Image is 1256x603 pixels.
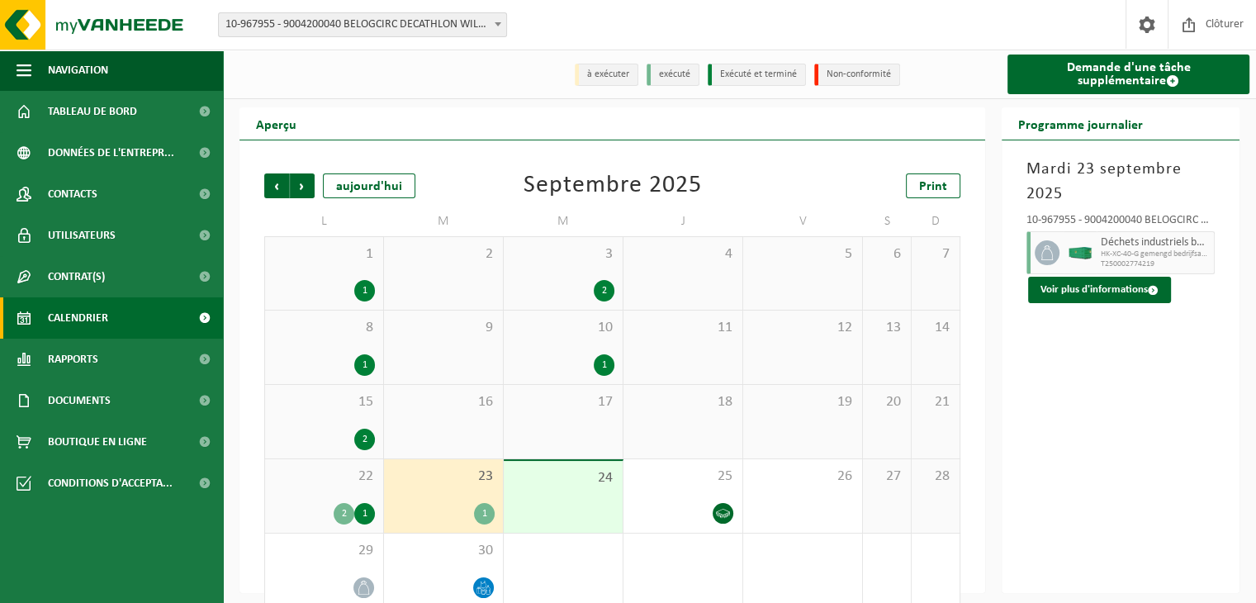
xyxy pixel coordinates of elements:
[524,173,702,198] div: Septembre 2025
[474,503,495,525] div: 1
[1026,157,1215,207] h3: Mardi 23 septembre 2025
[48,215,116,256] span: Utilisateurs
[1028,277,1171,303] button: Voir plus d'informations
[354,429,375,450] div: 2
[575,64,638,86] li: à exécuter
[48,91,137,132] span: Tableau de bord
[751,393,854,411] span: 19
[647,64,699,86] li: exécuté
[751,319,854,337] span: 12
[392,393,495,411] span: 16
[273,245,375,264] span: 1
[392,319,495,337] span: 9
[871,319,903,337] span: 13
[912,207,960,236] td: D
[863,207,912,236] td: S
[1101,249,1210,259] span: HK-XC-40-G gemengd bedrijfsafval
[920,393,951,411] span: 21
[384,207,504,236] td: M
[48,297,108,339] span: Calendrier
[273,319,375,337] span: 8
[1068,247,1092,259] img: HK-XC-40-GN-00
[1026,215,1215,231] div: 10-967955 - 9004200040 BELOGCIRC DECATHLON WILLEBROEK - WILLEBROEK
[273,468,375,486] span: 22
[392,468,495,486] span: 23
[392,245,495,264] span: 2
[290,173,315,198] span: Suivant
[239,107,313,140] h2: Aperçu
[919,180,947,193] span: Print
[219,13,506,36] span: 10-967955 - 9004200040 BELOGCIRC DECATHLON WILLEBROEK - WILLEBROEK
[48,132,174,173] span: Données de l'entrepr...
[871,245,903,264] span: 6
[354,503,375,525] div: 1
[814,64,900,86] li: Non-conformité
[920,468,951,486] span: 28
[594,354,614,376] div: 1
[48,463,173,504] span: Conditions d'accepta...
[512,245,614,264] span: 3
[751,245,854,264] span: 5
[1101,259,1210,269] span: T250002774219
[632,468,734,486] span: 25
[48,339,98,380] span: Rapports
[920,319,951,337] span: 14
[48,50,108,91] span: Navigation
[1007,55,1249,94] a: Demande d'une tâche supplémentaire
[392,542,495,560] span: 30
[323,173,415,198] div: aujourd'hui
[48,173,97,215] span: Contacts
[632,319,734,337] span: 11
[623,207,743,236] td: J
[48,421,147,463] span: Boutique en ligne
[512,393,614,411] span: 17
[906,173,960,198] a: Print
[48,380,111,421] span: Documents
[264,173,289,198] span: Précédent
[273,393,375,411] span: 15
[354,354,375,376] div: 1
[354,280,375,301] div: 1
[334,503,354,525] div: 2
[48,256,105,297] span: Contrat(s)
[632,393,734,411] span: 18
[708,64,806,86] li: Exécuté et terminé
[512,469,614,487] span: 24
[920,245,951,264] span: 7
[218,12,507,37] span: 10-967955 - 9004200040 BELOGCIRC DECATHLON WILLEBROEK - WILLEBROEK
[264,207,384,236] td: L
[504,207,623,236] td: M
[1002,107,1159,140] h2: Programme journalier
[594,280,614,301] div: 2
[273,542,375,560] span: 29
[751,468,854,486] span: 26
[743,207,863,236] td: V
[1101,236,1210,249] span: Déchets industriels banals
[632,245,734,264] span: 4
[871,393,903,411] span: 20
[871,468,903,486] span: 27
[512,319,614,337] span: 10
